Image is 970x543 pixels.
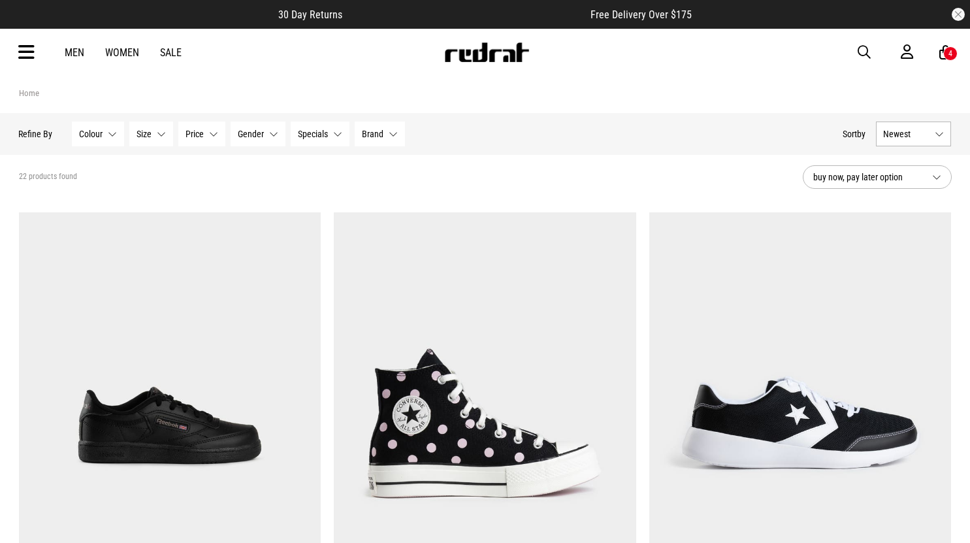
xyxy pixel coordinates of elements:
button: Gender [231,122,286,146]
button: Size [130,122,174,146]
span: 22 products found [19,172,77,182]
span: Gender [238,129,265,139]
button: Colour [73,122,125,146]
button: buy now, pay later option [803,165,952,189]
button: Price [179,122,226,146]
span: Price [186,129,204,139]
button: Brand [355,122,406,146]
button: Newest [877,122,952,146]
span: Free Delivery Over $175 [590,8,692,21]
button: Specials [291,122,350,146]
img: Redrat logo [444,42,530,62]
a: Women [105,46,139,59]
iframe: Customer reviews powered by Trustpilot [368,8,564,21]
span: Size [137,129,152,139]
span: 30 Day Returns [278,8,342,21]
a: 4 [939,46,952,59]
a: Home [19,88,39,98]
span: buy now, pay later option [813,169,922,185]
span: Specials [299,129,329,139]
a: Men [65,46,84,59]
span: Newest [884,129,930,139]
a: Sale [160,46,182,59]
button: Sortby [843,126,866,142]
span: by [858,129,866,139]
span: Colour [80,129,103,139]
p: Refine By [19,129,53,139]
span: Brand [363,129,384,139]
div: 4 [948,49,952,58]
